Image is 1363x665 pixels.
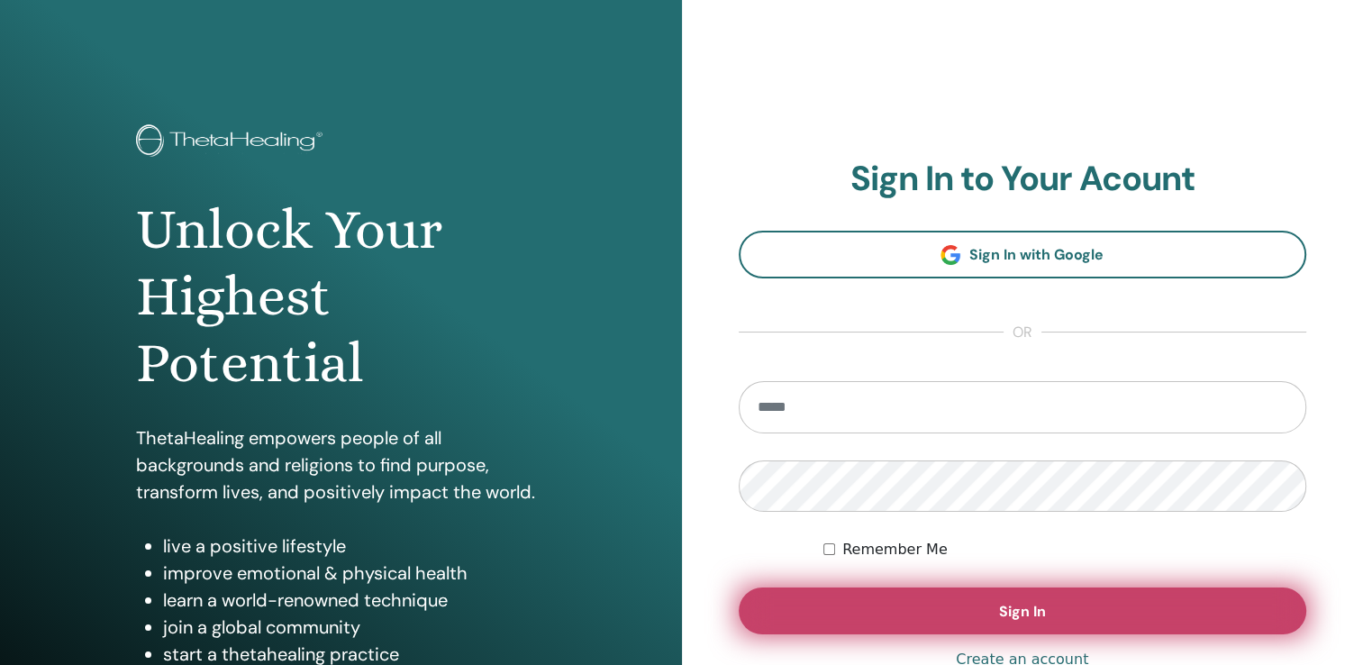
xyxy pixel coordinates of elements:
[163,533,545,560] li: live a positive lifestyle
[739,231,1307,278] a: Sign In with Google
[136,196,545,397] h1: Unlock Your Highest Potential
[163,560,545,587] li: improve emotional & physical health
[136,424,545,506] p: ThetaHealing empowers people of all backgrounds and religions to find purpose, transform lives, a...
[823,539,1306,560] div: Keep me authenticated indefinitely or until I manually logout
[1004,322,1041,343] span: or
[999,602,1046,621] span: Sign In
[739,159,1307,200] h2: Sign In to Your Acount
[163,587,545,614] li: learn a world-renowned technique
[739,588,1307,634] button: Sign In
[163,614,545,641] li: join a global community
[969,245,1104,264] span: Sign In with Google
[842,539,948,560] label: Remember Me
